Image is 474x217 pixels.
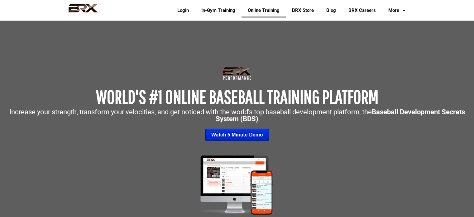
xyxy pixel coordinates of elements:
[216,108,465,123] strong: Baseball Development Secrets System (BDS)
[242,3,286,17] a: Online Training
[205,129,269,141] img: Watch 5 Minute Demo
[188,154,286,216] img: Mockup-2-large
[63,3,103,17] img: BRX Performance
[96,86,378,107] span: WORLD'S #1 ONLINE BASEBALL TRAINING PLATFORM
[166,3,412,17] div: Navigation Menu
[342,3,382,17] a: BRX Careers
[171,3,195,17] a: Login
[222,66,252,81] img: Transparent-Black-BRX-Logo-White-Performance
[286,3,320,17] a: BRX Store
[195,3,242,17] a: In-Gym Training
[382,3,412,17] a: More
[320,3,342,17] a: Blog
[3,109,471,122] p: Increase your strength, transform your velocities, and get noticed with the world's top baseball ...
